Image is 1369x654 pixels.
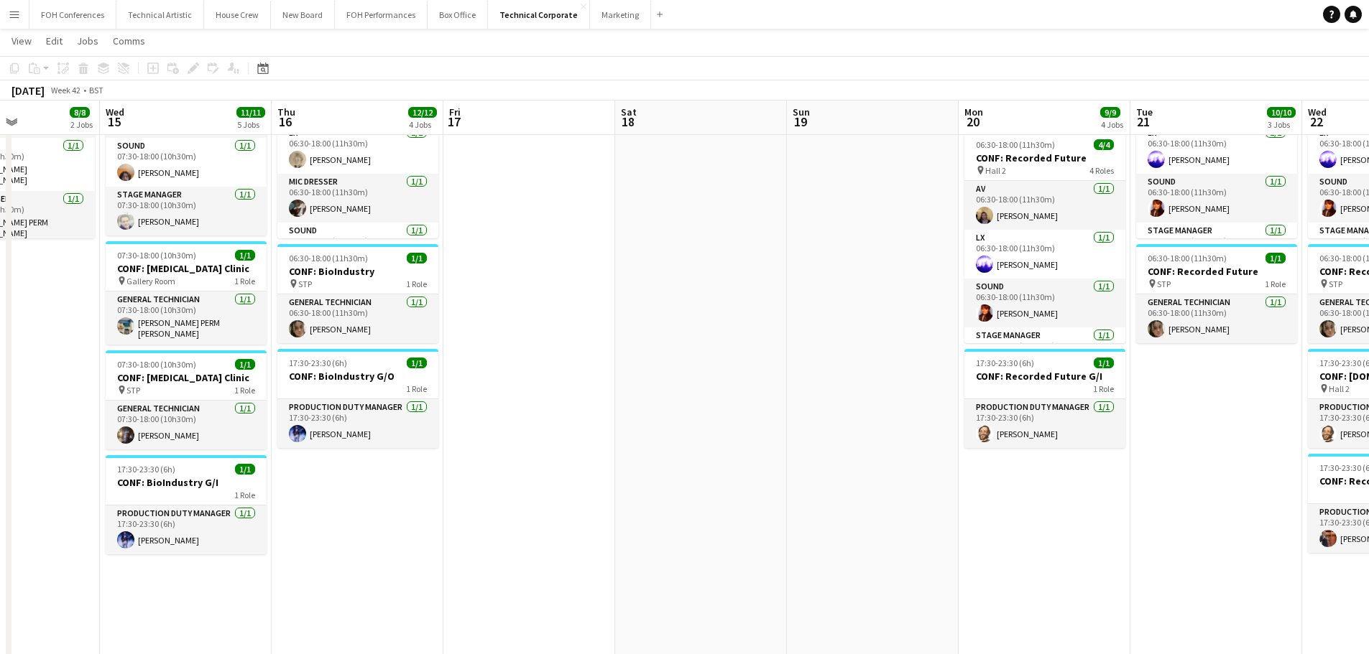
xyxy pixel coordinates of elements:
span: Comms [113,34,145,47]
button: FOH Conferences [29,1,116,29]
div: BST [89,85,103,95]
button: Marketing [590,1,651,29]
a: View [6,32,37,50]
span: View [11,34,32,47]
span: Edit [46,34,63,47]
button: New Board [271,1,335,29]
button: FOH Performances [335,1,428,29]
span: Jobs [77,34,98,47]
button: Box Office [428,1,488,29]
button: Technical Corporate [488,1,590,29]
a: Jobs [71,32,104,50]
a: Edit [40,32,68,50]
button: House Crew [204,1,271,29]
a: Comms [107,32,151,50]
button: Technical Artistic [116,1,204,29]
div: [DATE] [11,83,45,98]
